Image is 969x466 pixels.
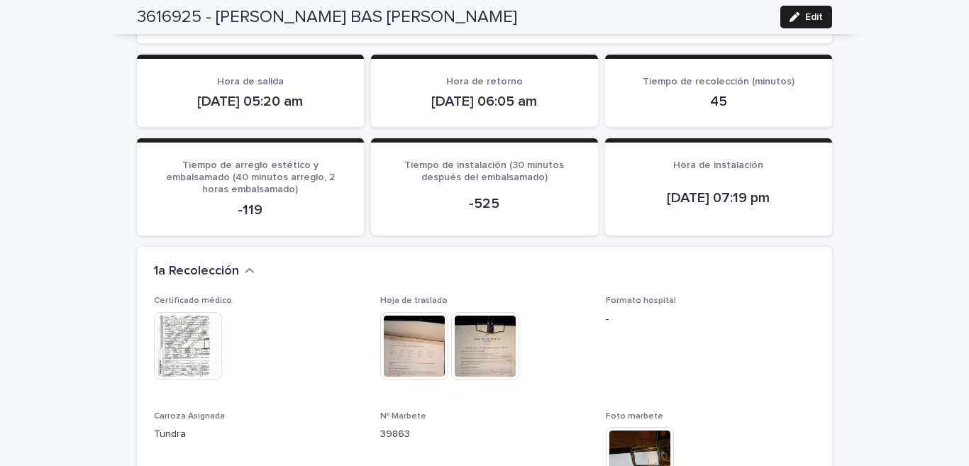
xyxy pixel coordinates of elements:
[606,312,815,327] p: -
[217,77,284,87] span: Hora de salida
[166,160,335,194] span: Tiempo de arreglo estético y embalsamado (40 minutos arreglo, 2 horas embalsamado)
[154,93,347,110] p: [DATE] 05:20 am
[805,12,823,22] span: Edit
[137,7,517,28] h2: 3616925 - [PERSON_NAME] BAS [PERSON_NAME]
[622,93,815,110] p: 45
[404,160,564,182] span: Tiempo de instalación (30 minutos después del embalsamado)
[606,296,676,305] span: Formato hospital
[380,412,426,421] span: Nº Marbete
[380,296,448,305] span: Hoja de traslado
[380,427,589,442] p: 39863
[622,189,815,206] p: [DATE] 07:19 pm
[673,160,763,170] span: Hora de instalación
[643,77,794,87] span: Tiempo de recolección (minutos)
[388,195,581,212] p: -525
[154,264,255,279] button: 1a Recolección
[154,201,347,218] p: -119
[154,264,239,279] h2: 1a Recolección
[606,412,663,421] span: Foto marbete
[154,412,225,421] span: Carroza Asignada
[446,77,523,87] span: Hora de retorno
[780,6,832,28] button: Edit
[388,93,581,110] p: [DATE] 06:05 am
[154,296,232,305] span: Certificado médico
[154,427,363,442] p: Tundra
